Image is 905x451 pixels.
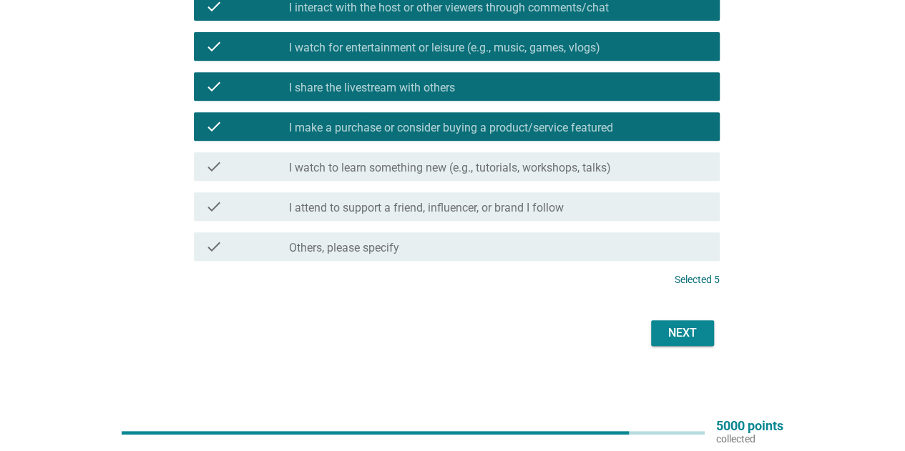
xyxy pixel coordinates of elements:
i: check [205,158,222,175]
p: 5000 points [716,420,783,432]
button: Next [651,320,714,346]
div: Next [662,324,703,342]
i: check [205,38,222,55]
label: I watch to learn something new (e.g., tutorials, workshops, talks) [289,161,611,175]
label: I watch for entertainment or leisure (e.g., music, games, vlogs) [289,41,600,55]
label: I attend to support a friend, influencer, or brand I follow [289,201,564,215]
label: Others, please specify [289,241,399,255]
label: I interact with the host or other viewers through comments/chat [289,1,609,15]
label: I share the livestream with others [289,81,455,95]
p: collected [716,432,783,445]
i: check [205,238,222,255]
i: check [205,118,222,135]
p: Selected 5 [675,272,720,287]
label: I make a purchase or consider buying a product/service featured [289,121,613,135]
i: check [205,78,222,95]
i: check [205,198,222,215]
